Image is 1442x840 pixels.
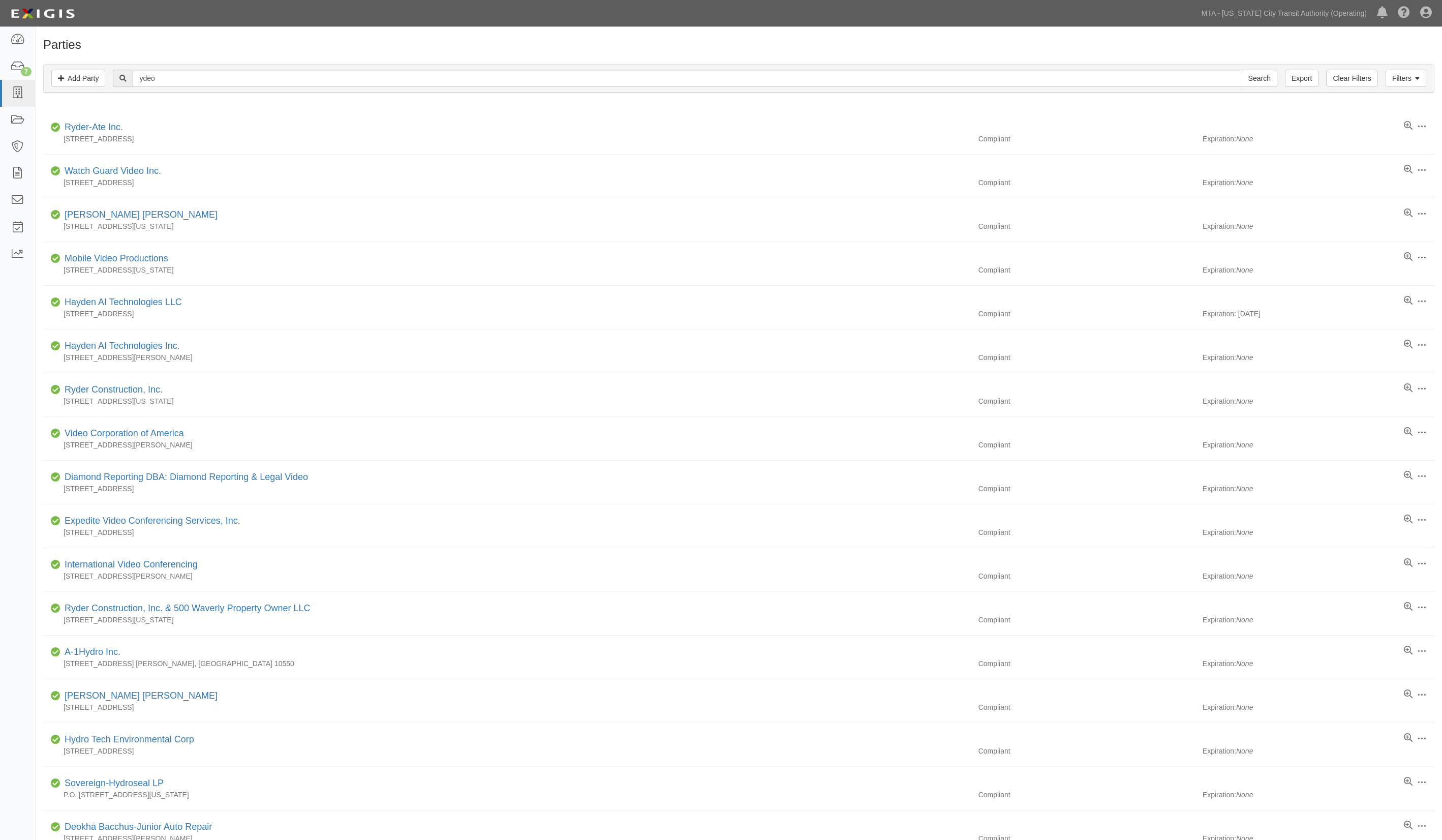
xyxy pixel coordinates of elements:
[1236,485,1253,493] i: None
[65,384,163,395] a: Ryder Construction, Inc.
[51,693,60,700] i: Compliant
[1203,265,1434,275] div: Expiration:
[43,396,971,406] div: [STREET_ADDRESS][US_STATE]
[60,121,123,134] div: Ryder-Ate Inc.
[51,605,60,612] i: Compliant
[43,177,971,188] div: [STREET_ADDRESS]
[60,383,163,397] div: Ryder Construction, Inc.
[1236,397,1253,405] i: None
[1236,703,1253,711] i: None
[51,824,60,831] i: Compliant
[51,649,60,656] i: Compliant
[971,527,1203,537] div: Compliant
[60,471,308,484] div: Diamond Reporting DBA: Diamond Reporting & Legal Video
[1203,790,1434,800] div: Expiration:
[51,168,60,175] i: Compliant
[51,736,60,743] i: Compliant
[971,177,1203,188] div: Compliant
[1404,471,1413,481] a: View results summary
[65,341,180,351] a: Hayden AI Technologies Inc.
[60,165,161,178] div: Watch Guard Video Inc.
[51,474,60,481] i: Compliant
[1404,558,1413,568] a: View results summary
[65,253,168,263] a: Mobile Video Productions
[971,396,1203,406] div: Compliant
[1203,440,1434,450] div: Expiration:
[1236,528,1253,536] i: None
[65,691,218,701] a: [PERSON_NAME] [PERSON_NAME]
[60,777,164,790] div: Sovereign-Hydroseal LP
[65,603,311,613] a: Ryder Construction, Inc. & 500 Waverly Property Owner LLC
[8,5,78,23] img: logo-5460c22ac91f19d4615b14bd174203de0afe785f0fc80cf4dbbc73dc1793850b.png
[1203,615,1434,625] div: Expiration:
[65,734,194,744] a: Hydro Tech Environmental Corp
[1236,135,1253,143] i: None
[1236,572,1253,580] i: None
[1404,515,1413,525] a: View results summary
[43,658,971,669] div: [STREET_ADDRESS] [PERSON_NAME], [GEOGRAPHIC_DATA] 10550
[971,702,1203,712] div: Compliant
[60,558,198,572] div: International Video Conferencing
[1404,208,1413,219] a: View results summary
[1196,3,1372,23] a: MTA - [US_STATE] City Transit Authority (Operating)
[65,778,164,788] a: Sovereign-Hydroseal LP
[65,209,218,220] a: [PERSON_NAME] [PERSON_NAME]
[1404,121,1413,131] a: View results summary
[1203,702,1434,712] div: Expiration:
[1398,7,1410,19] i: Help Center - Complianz
[65,516,240,526] a: Expedite Video Conferencing Services, Inc.
[65,428,184,438] a: Video Corporation of America
[1236,747,1253,755] i: None
[65,822,212,832] a: Deokha Bacchus-Junior Auto Repair
[60,427,184,440] div: Video Corporation of America
[51,780,60,787] i: Compliant
[43,746,971,756] div: [STREET_ADDRESS]
[51,343,60,350] i: Compliant
[1203,527,1434,537] div: Expiration:
[51,212,60,219] i: Compliant
[43,352,971,363] div: [STREET_ADDRESS][PERSON_NAME]
[43,38,1434,51] h1: Parties
[1236,659,1253,668] i: None
[1203,746,1434,756] div: Expiration:
[21,67,32,76] div: 7
[60,733,194,746] div: Hydro Tech Environmental Corp
[1203,221,1434,231] div: Expiration:
[1203,658,1434,669] div: Expiration:
[65,297,182,307] a: Hayden AI Technologies LLC
[43,134,971,144] div: [STREET_ADDRESS]
[60,602,311,615] div: Ryder Construction, Inc. & 500 Waverly Property Owner LLC
[65,559,198,569] a: International Video Conferencing
[51,386,60,394] i: Compliant
[1404,427,1413,437] a: View results summary
[971,265,1203,275] div: Compliant
[60,821,212,834] div: Deokha Bacchus-Junior Auto Repair
[43,221,971,231] div: [STREET_ADDRESS][US_STATE]
[133,70,1242,87] input: Search
[60,296,182,309] div: Hayden AI Technologies LLC
[1242,70,1277,87] input: Search
[971,658,1203,669] div: Compliant
[51,561,60,568] i: Compliant
[1236,222,1253,230] i: None
[43,790,971,800] div: P.O. [STREET_ADDRESS][US_STATE]
[60,689,218,703] div: URS Greiner Woodward Clyde
[1236,616,1253,624] i: None
[65,472,308,482] a: Diamond Reporting DBA: Diamond Reporting & Legal Video
[43,265,971,275] div: [STREET_ADDRESS][US_STATE]
[1404,646,1413,656] a: View results summary
[1404,777,1413,787] a: View results summary
[1285,70,1318,87] a: Export
[43,440,971,450] div: [STREET_ADDRESS][PERSON_NAME]
[1386,70,1426,87] a: Filters
[43,309,971,319] div: [STREET_ADDRESS]
[65,647,120,657] a: A-1Hydro Inc.
[1236,266,1253,274] i: None
[1404,602,1413,612] a: View results summary
[1203,396,1434,406] div: Expiration:
[51,299,60,306] i: Compliant
[971,440,1203,450] div: Compliant
[1203,571,1434,581] div: Expiration:
[60,340,180,353] div: Hayden AI Technologies Inc.
[43,702,971,712] div: [STREET_ADDRESS]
